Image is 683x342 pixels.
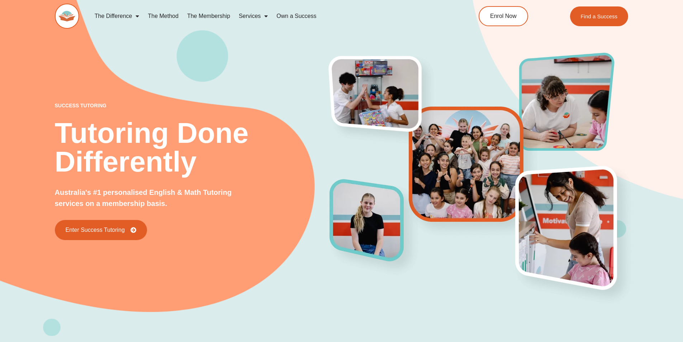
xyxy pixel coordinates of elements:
[66,227,125,233] span: Enter Success Tutoring
[90,8,446,24] nav: Menu
[570,6,629,26] a: Find a Success
[55,220,147,240] a: Enter Success Tutoring
[90,8,144,24] a: The Difference
[143,8,182,24] a: The Method
[234,8,272,24] a: Services
[55,119,330,176] h2: Tutoring Done Differently
[183,8,234,24] a: The Membership
[581,14,618,19] span: Find a Success
[55,103,330,108] p: success tutoring
[55,187,256,209] p: Australia's #1 personalised English & Math Tutoring services on a membership basis.
[479,6,528,26] a: Enrol Now
[490,13,517,19] span: Enrol Now
[272,8,321,24] a: Own a Success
